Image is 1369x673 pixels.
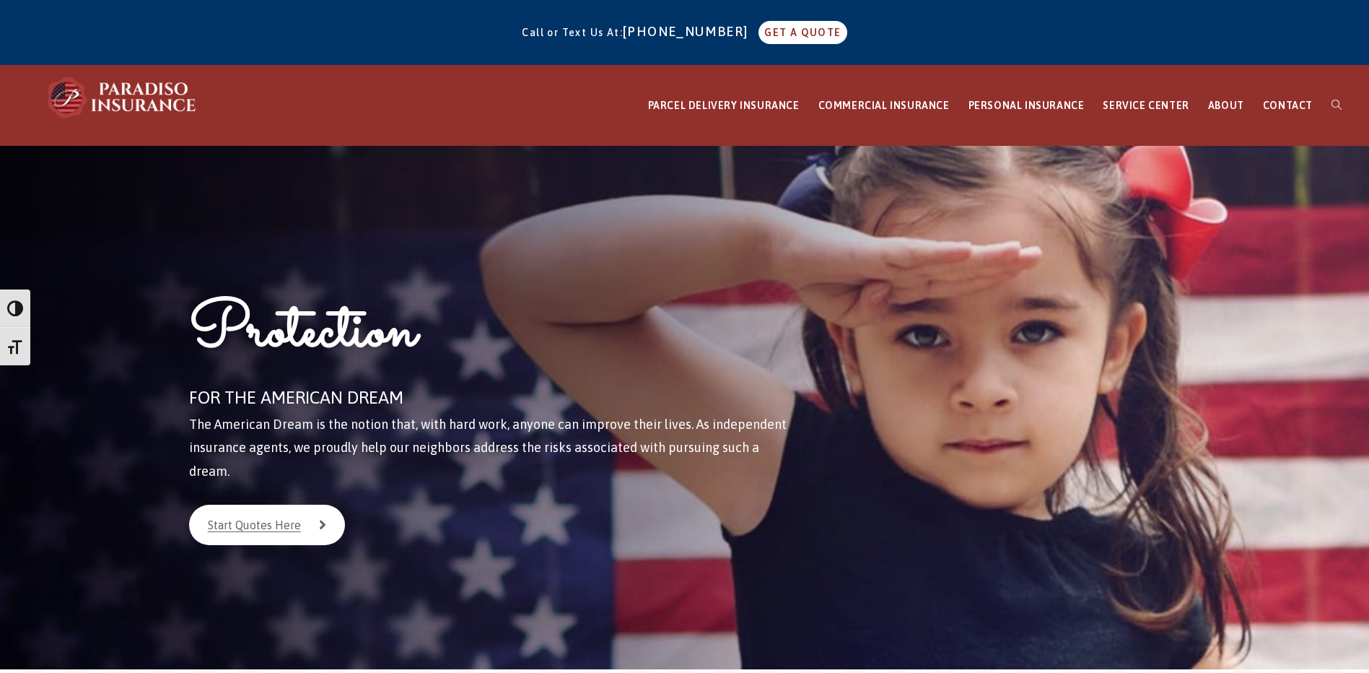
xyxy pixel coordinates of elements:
span: CONTACT [1263,100,1313,111]
span: PERSONAL INSURANCE [968,100,1085,111]
span: ABOUT [1208,100,1244,111]
h1: Protection [189,290,791,382]
span: The American Dream is the notion that, with hard work, anyone can improve their lives. As indepen... [189,417,787,479]
a: PARCEL DELIVERY INSURANCE [639,66,809,146]
span: COMMERCIAL INSURANCE [818,100,950,111]
a: Start Quotes Here [189,505,345,545]
a: SERVICE CENTER [1093,66,1198,146]
img: Paradiso Insurance [43,76,202,119]
a: GET A QUOTE [758,21,847,44]
a: [PHONE_NUMBER] [623,24,756,39]
a: ABOUT [1199,66,1254,146]
span: Call or Text Us At: [522,27,623,38]
span: SERVICE CENTER [1103,100,1189,111]
a: CONTACT [1254,66,1322,146]
a: COMMERCIAL INSURANCE [809,66,959,146]
span: PARCEL DELIVERY INSURANCE [648,100,800,111]
a: PERSONAL INSURANCE [959,66,1094,146]
span: FOR THE AMERICAN DREAM [189,388,403,407]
